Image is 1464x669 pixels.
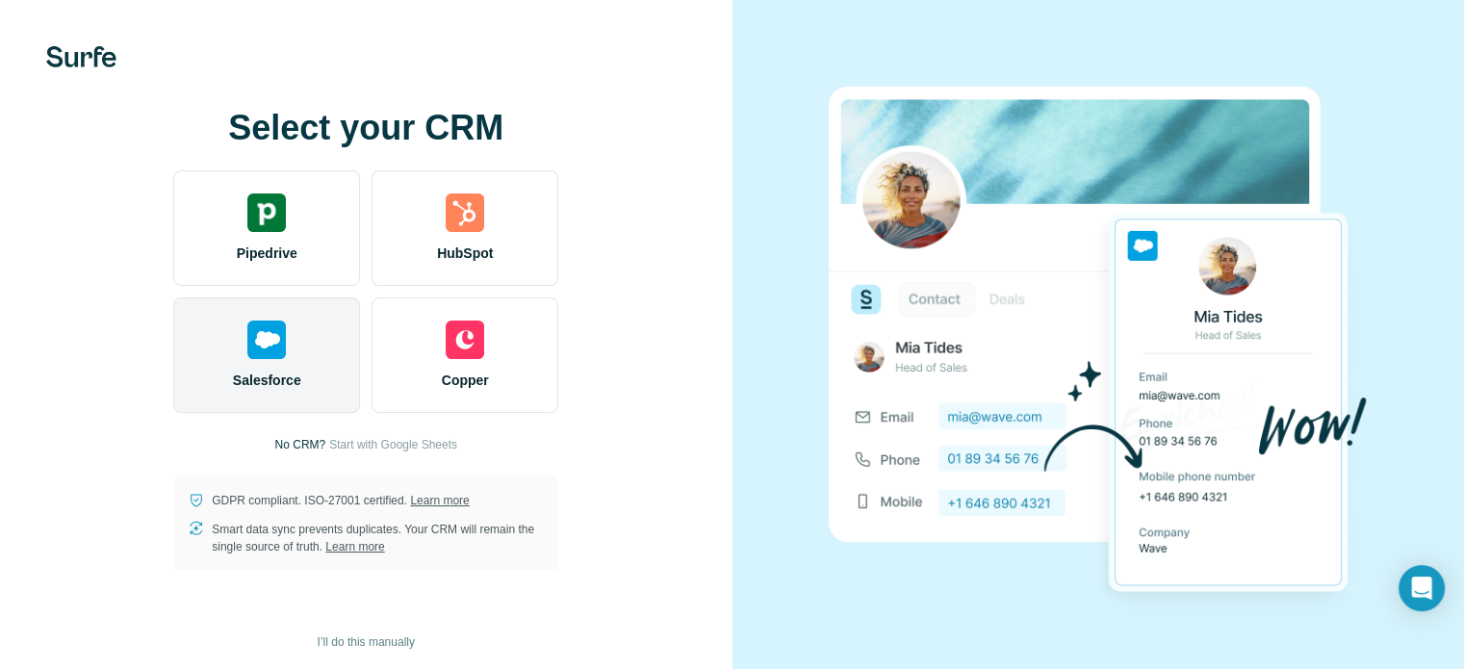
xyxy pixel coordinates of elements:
[437,244,493,263] span: HubSpot
[46,46,116,67] img: Surfe's logo
[173,109,558,147] h1: Select your CRM
[247,193,286,232] img: pipedrive's logo
[247,321,286,359] img: salesforce's logo
[325,540,384,553] a: Learn more
[237,244,297,263] span: Pipedrive
[318,633,415,651] span: I’ll do this manually
[233,371,301,390] span: Salesforce
[212,492,469,509] p: GDPR compliant. ISO-27001 certified.
[275,436,326,453] p: No CRM?
[446,193,484,232] img: hubspot's logo
[304,628,428,656] button: I’ll do this manually
[1399,565,1445,611] div: Open Intercom Messenger
[446,321,484,359] img: copper's logo
[410,494,469,507] a: Learn more
[212,521,543,555] p: Smart data sync prevents duplicates. Your CRM will remain the single source of truth.
[829,54,1368,626] img: SALESFORCE image
[329,436,457,453] button: Start with Google Sheets
[442,371,489,390] span: Copper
